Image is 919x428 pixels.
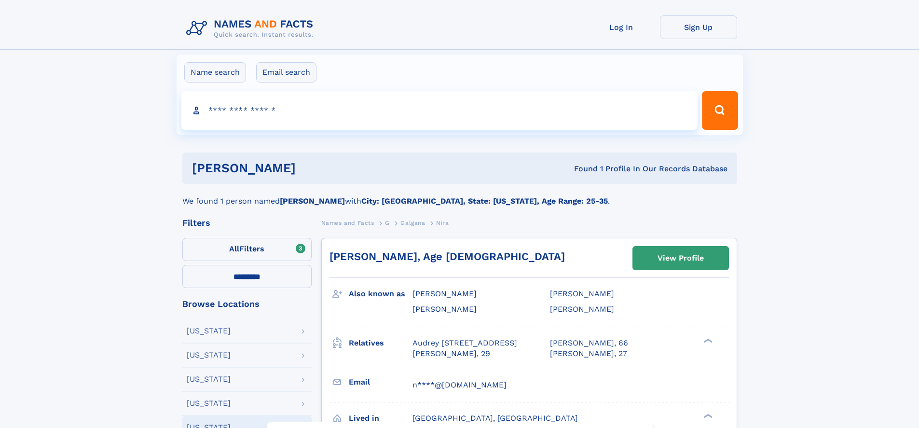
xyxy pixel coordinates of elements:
button: Search Button [702,91,738,130]
a: [PERSON_NAME], 27 [550,348,627,359]
div: ❯ [701,413,713,419]
a: [PERSON_NAME], Age [DEMOGRAPHIC_DATA] [329,250,565,262]
a: [PERSON_NAME], 29 [412,348,490,359]
label: Filters [182,238,312,261]
input: search input [181,91,698,130]
div: [US_STATE] [187,351,231,359]
span: Nira [436,220,449,226]
span: [GEOGRAPHIC_DATA], [GEOGRAPHIC_DATA] [412,414,578,423]
div: ❯ [701,337,713,344]
h3: Relatives [349,335,412,351]
div: [US_STATE] [187,400,231,407]
h1: [PERSON_NAME] [192,162,435,174]
div: [US_STATE] [187,327,231,335]
div: Filters [182,219,312,227]
label: Email search [256,62,316,83]
span: All [229,244,239,253]
b: City: [GEOGRAPHIC_DATA], State: [US_STATE], Age Range: 25-35 [361,196,608,206]
div: We found 1 person named with . [182,184,737,207]
img: Logo Names and Facts [182,15,321,41]
a: G [385,217,390,229]
a: Names and Facts [321,217,374,229]
span: Galgana [400,220,425,226]
a: Sign Up [660,15,737,39]
a: Galgana [400,217,425,229]
h3: Email [349,374,412,390]
span: [PERSON_NAME] [550,304,614,314]
a: View Profile [633,247,728,270]
div: Browse Locations [182,300,312,308]
h3: Also known as [349,286,412,302]
a: Log In [583,15,660,39]
h3: Lived in [349,410,412,427]
span: [PERSON_NAME] [550,289,614,298]
div: View Profile [658,247,704,269]
div: [US_STATE] [187,375,231,383]
span: [PERSON_NAME] [412,304,477,314]
b: [PERSON_NAME] [280,196,345,206]
div: Found 1 Profile In Our Records Database [435,164,727,174]
span: [PERSON_NAME] [412,289,477,298]
a: [PERSON_NAME], 66 [550,338,628,348]
a: Audrey [STREET_ADDRESS] [412,338,517,348]
label: Name search [184,62,246,83]
span: G [385,220,390,226]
